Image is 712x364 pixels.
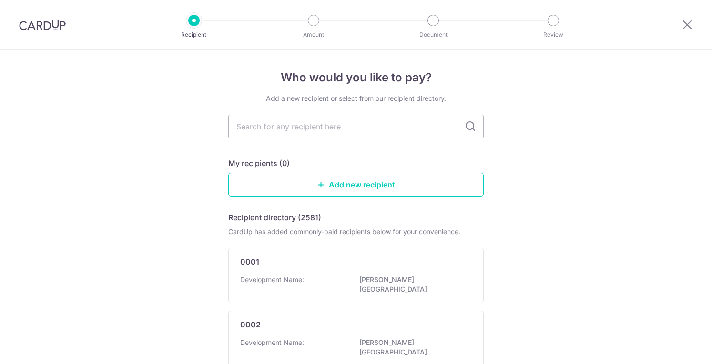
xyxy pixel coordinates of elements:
[240,256,259,267] p: 0001
[240,319,261,330] p: 0002
[359,275,466,294] p: [PERSON_NAME][GEOGRAPHIC_DATA]
[228,212,321,223] h5: Recipient directory (2581)
[398,30,468,39] p: Document
[653,335,702,359] iframe: 打开一个小组件，您可以在其中找到更多信息
[159,30,229,39] p: Recipient
[228,94,484,103] div: Add a new recipient or select from our recipient directory.
[228,157,290,169] h5: My recipients (0)
[228,227,484,236] div: CardUp has added commonly-paid recipients below for your convenience.
[518,30,589,39] p: Review
[19,19,66,30] img: CardUp
[278,30,349,39] p: Amount
[228,173,484,197] a: Add new recipient
[240,275,304,285] p: Development Name:
[228,69,484,86] h4: Who would you like to pay?
[240,338,304,347] p: Development Name:
[359,338,466,357] p: [PERSON_NAME][GEOGRAPHIC_DATA]
[228,115,484,138] input: Search for any recipient here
